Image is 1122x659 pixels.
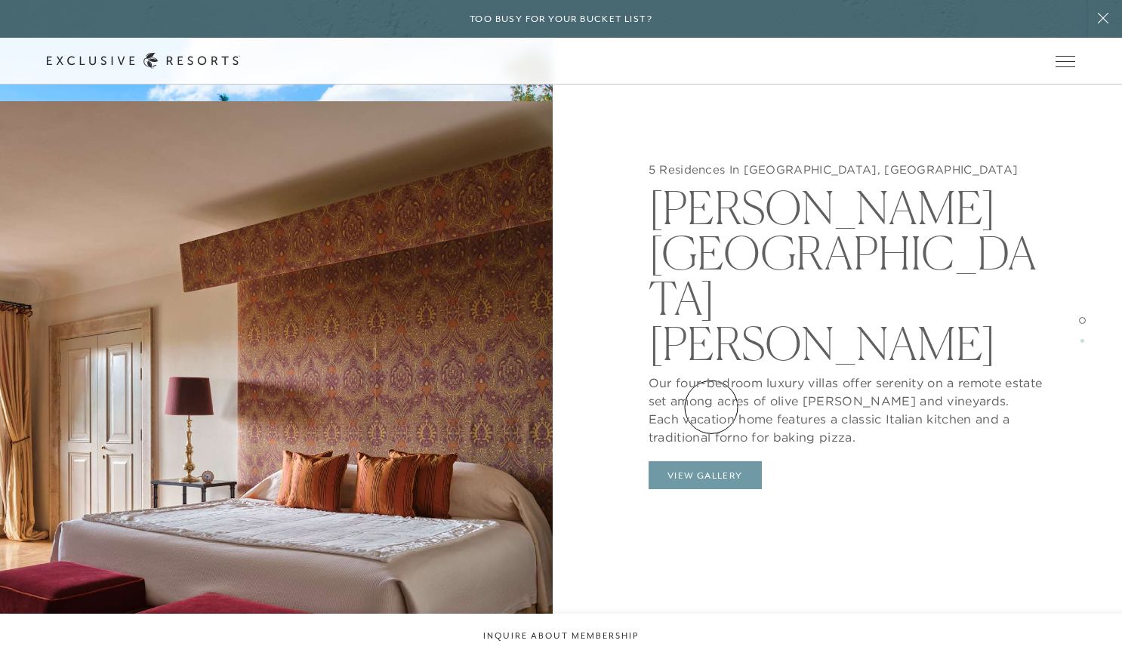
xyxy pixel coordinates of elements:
[1056,56,1075,66] button: Open navigation
[649,461,762,490] button: View Gallery
[649,162,1043,177] h5: 5 Residences In [GEOGRAPHIC_DATA], [GEOGRAPHIC_DATA]
[649,177,1043,366] h2: [PERSON_NAME][GEOGRAPHIC_DATA][PERSON_NAME]
[649,366,1043,446] p: Our four-bedroom luxury villas offer serenity on a remote estate set among acres of olive [PERSON...
[470,12,652,26] h6: Too busy for your bucket list?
